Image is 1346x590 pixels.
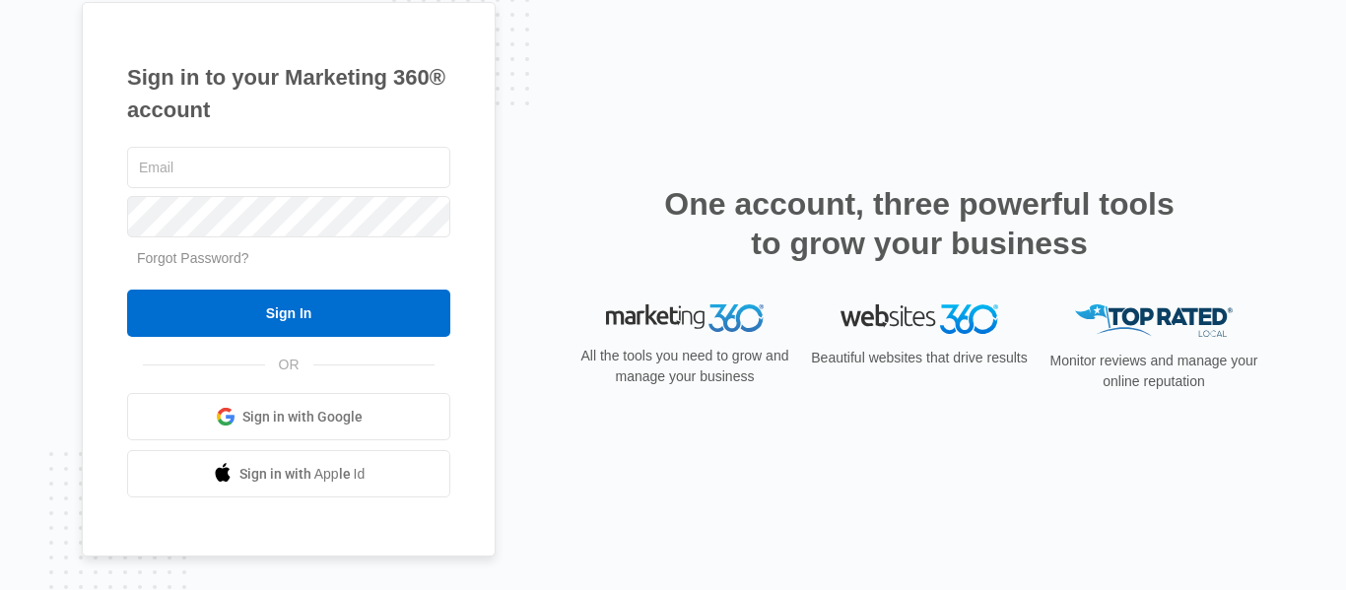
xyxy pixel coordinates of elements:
a: Sign in with Apple Id [127,450,450,497]
span: OR [265,355,313,375]
img: Websites 360 [841,304,998,333]
a: Forgot Password? [137,250,249,266]
input: Email [127,147,450,188]
h2: One account, three powerful tools to grow your business [658,184,1180,263]
img: Top Rated Local [1075,304,1233,337]
p: Monitor reviews and manage your online reputation [1043,351,1264,392]
p: All the tools you need to grow and manage your business [574,346,795,387]
h1: Sign in to your Marketing 360® account [127,61,450,126]
span: Sign in with Google [242,407,363,427]
span: Sign in with Apple Id [239,464,366,485]
a: Sign in with Google [127,393,450,440]
img: Marketing 360 [606,304,764,332]
p: Beautiful websites that drive results [809,348,1030,368]
input: Sign In [127,290,450,337]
